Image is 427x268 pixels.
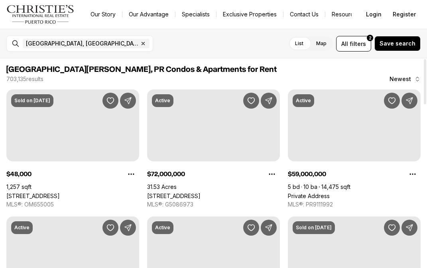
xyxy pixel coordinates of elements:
[393,11,416,18] span: Register
[336,36,371,52] button: Allfilters2
[123,166,139,182] button: Property options
[102,93,118,109] button: Save Property: 101 SILVER SPRINGS BOULEVARD #103
[401,93,417,109] button: Share Property
[6,193,60,199] a: 101 SILVER SPRINGS BOULEVARD #103, OCALA FL, 34470
[155,97,170,104] p: Active
[385,71,425,87] button: Newest
[243,220,259,236] button: Save Property: 2211 S TAMIAMI TR S
[380,40,415,47] span: Save search
[288,193,330,199] a: Private Address
[264,166,280,182] button: Property options
[14,97,50,104] p: Sold on [DATE]
[390,76,411,82] span: Newest
[325,9,366,20] a: Resources
[6,5,75,24] img: logo
[14,224,30,231] p: Active
[296,97,311,104] p: Active
[405,166,421,182] button: Property options
[310,36,333,51] label: Map
[26,40,138,47] span: [GEOGRAPHIC_DATA], [GEOGRAPHIC_DATA], [GEOGRAPHIC_DATA]
[120,93,136,109] button: Share Property
[147,193,201,199] a: 412 E STATE ROAD 44, WILDWOOD FL, 34785
[175,9,216,20] a: Specialists
[384,93,400,109] button: Save Property:
[102,220,118,236] button: Save Property: 2901 JACARANDA BLVD
[388,6,421,22] button: Register
[6,66,277,73] span: [GEOGRAPHIC_DATA][PERSON_NAME], PR Condos & Apartments for Rent
[283,9,325,20] button: Contact Us
[84,9,122,20] a: Our Story
[243,93,259,109] button: Save Property: 412 E STATE ROAD 44
[261,220,277,236] button: Share Property
[369,35,372,41] span: 2
[296,224,332,231] p: Sold on [DATE]
[341,40,348,48] span: All
[261,93,277,109] button: Share Property
[6,76,43,82] p: 703,135 results
[216,9,283,20] a: Exclusive Properties
[361,6,386,22] button: Login
[350,40,366,48] span: filters
[122,9,175,20] a: Our Advantage
[155,224,170,231] p: Active
[366,11,382,18] span: Login
[120,220,136,236] button: Share Property
[374,36,421,51] button: Save search
[289,36,310,51] label: List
